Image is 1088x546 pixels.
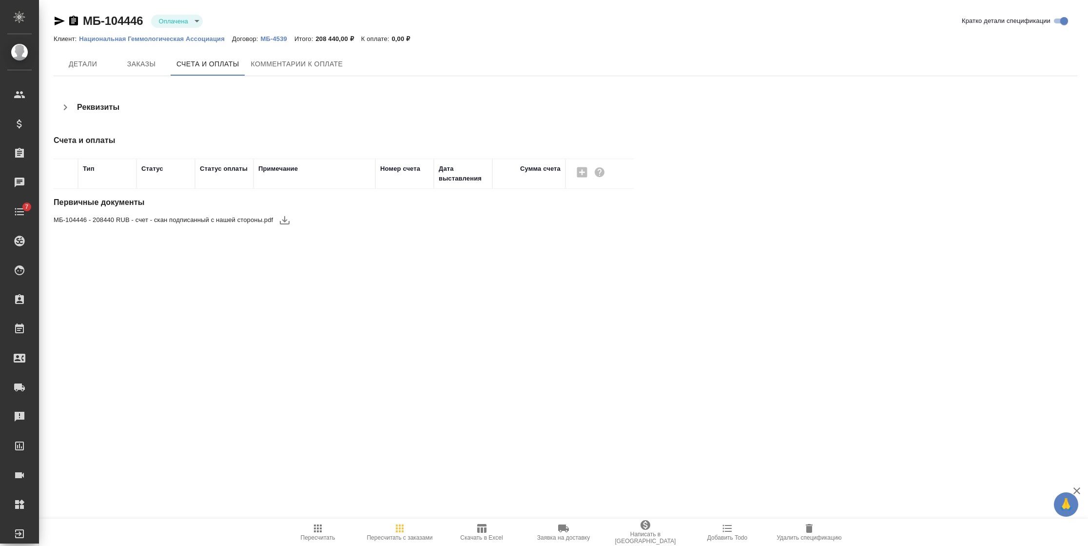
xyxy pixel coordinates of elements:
[2,200,37,224] a: 7
[520,164,561,174] div: Сумма счета
[962,16,1050,26] span: Кратко детали спецификации
[294,35,315,42] p: Итого:
[156,17,191,25] button: Оплачена
[54,15,65,27] button: Скопировать ссылку для ЯМессенджера
[251,58,343,70] span: Комментарии к оплате
[54,197,736,208] h4: Первичные документы
[83,164,95,174] div: Тип
[380,164,420,174] div: Номер счета
[439,164,487,183] div: Дата выставления
[151,15,203,28] div: Оплачена
[361,35,392,42] p: К оплате:
[141,164,163,174] div: Статус
[1054,492,1078,517] button: 🙏
[54,135,736,146] h4: Счета и оплаты
[392,35,418,42] p: 0,00 ₽
[261,35,294,42] p: МБ-4539
[54,215,273,225] span: МБ-104446 - 208440 RUB - счет - скан подписанный с нашей стороны.pdf
[19,202,34,212] span: 7
[258,164,298,174] div: Примечание
[232,35,261,42] p: Договор:
[200,164,248,174] div: Статус оплаты
[176,58,239,70] span: Счета и оплаты
[77,101,119,113] h4: Реквизиты
[59,58,106,70] span: Детали
[315,35,361,42] p: 208 440,00 ₽
[83,14,143,27] a: МБ-104446
[79,34,232,42] a: Национальная Геммологическая Ассоциация
[261,34,294,42] a: МБ-4539
[1058,494,1074,515] span: 🙏
[68,15,79,27] button: Скопировать ссылку
[54,35,79,42] p: Клиент:
[118,58,165,70] span: Заказы
[79,35,232,42] p: Национальная Геммологическая Ассоциация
